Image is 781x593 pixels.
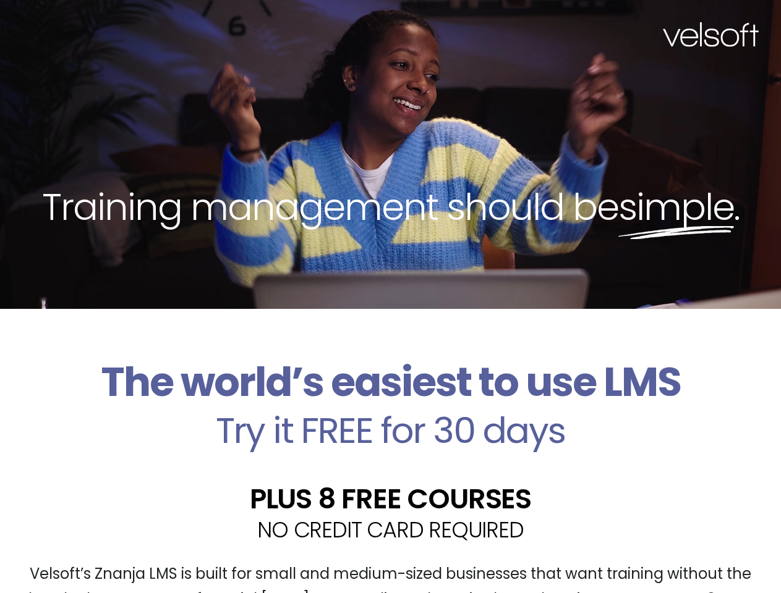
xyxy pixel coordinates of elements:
span: simple [618,181,734,233]
h2: NO CREDIT CARD REQUIRED [9,519,772,540]
h2: The world’s easiest to use LMS [9,358,772,406]
h2: Try it FREE for 30 days [9,413,772,448]
h2: Training management should be . [22,183,759,231]
h2: PLUS 8 FREE COURSES [9,485,772,513]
